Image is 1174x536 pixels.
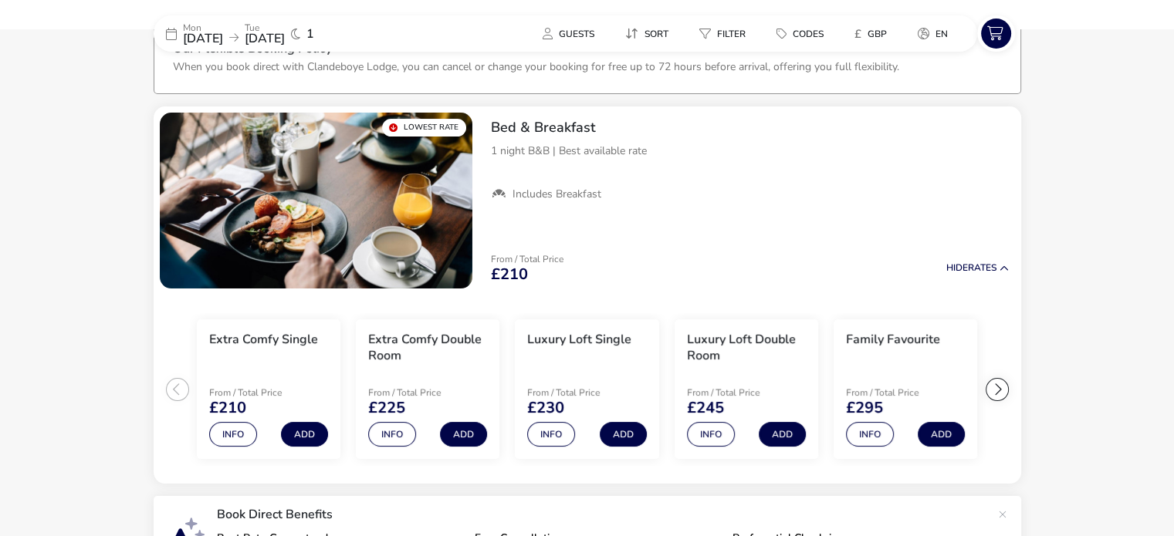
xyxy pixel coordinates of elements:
[905,22,966,45] naf-pibe-menu-bar-item: en
[491,143,1009,159] p: 1 night B&B | Best available rate
[667,313,826,466] swiper-slide: 4 / 6
[842,22,905,45] naf-pibe-menu-bar-item: £GBP
[245,30,285,47] span: [DATE]
[687,422,735,447] button: Info
[600,422,647,447] button: Add
[209,388,319,397] p: From / Total Price
[842,22,899,45] button: £GBP
[759,422,806,447] button: Add
[368,388,478,397] p: From / Total Price
[479,106,1021,214] div: Bed & Breakfast1 night B&B | Best available rateIncludes Breakfast
[793,28,824,40] span: Codes
[368,332,487,364] h3: Extra Comfy Double Room
[173,59,899,74] p: When you book direct with Clandeboye Lodge, you can cancel or change your booking for free up to ...
[183,23,223,32] p: Mon
[918,422,965,447] button: Add
[559,28,594,40] span: Guests
[717,28,746,40] span: Filter
[527,388,637,397] p: From / Total Price
[530,22,613,45] naf-pibe-menu-bar-item: Guests
[764,22,842,45] naf-pibe-menu-bar-item: Codes
[854,26,861,42] i: £
[985,313,1144,466] swiper-slide: 6 / 6
[281,422,328,447] button: Add
[645,28,668,40] span: Sort
[687,22,758,45] button: Filter
[846,400,883,416] span: £295
[530,22,607,45] button: Guests
[687,388,797,397] p: From / Total Price
[905,22,960,45] button: en
[382,119,466,137] div: Lowest Rate
[764,22,836,45] button: Codes
[348,313,507,466] swiper-slide: 2 / 6
[368,422,416,447] button: Info
[189,313,348,466] swiper-slide: 1 / 6
[846,332,940,348] h3: Family Favourite
[613,22,687,45] naf-pibe-menu-bar-item: Sort
[527,332,631,348] h3: Luxury Loft Single
[613,22,681,45] button: Sort
[491,255,563,264] p: From / Total Price
[527,400,564,416] span: £230
[946,263,1009,273] button: HideRates
[826,313,985,466] swiper-slide: 5 / 6
[160,113,472,288] swiper-slide: 1 / 1
[491,119,1009,137] h2: Bed & Breakfast
[209,400,246,416] span: £210
[306,28,314,40] span: 1
[513,187,601,201] span: Includes Breakfast
[209,332,318,348] h3: Extra Comfy Single
[846,388,956,397] p: From / Total Price
[154,15,385,52] div: Mon[DATE]Tue[DATE]1
[687,332,806,364] h3: Luxury Loft Double Room
[946,261,968,274] span: Hide
[507,313,666,466] swiper-slide: 3 / 6
[245,23,285,32] p: Tue
[687,22,764,45] naf-pibe-menu-bar-item: Filter
[868,28,887,40] span: GBP
[217,508,990,521] p: Book Direct Benefits
[935,28,948,40] span: en
[491,267,528,282] span: £210
[440,422,487,447] button: Add
[209,422,257,447] button: Info
[183,30,223,47] span: [DATE]
[846,422,894,447] button: Info
[368,400,405,416] span: £225
[527,422,575,447] button: Info
[687,400,724,416] span: £245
